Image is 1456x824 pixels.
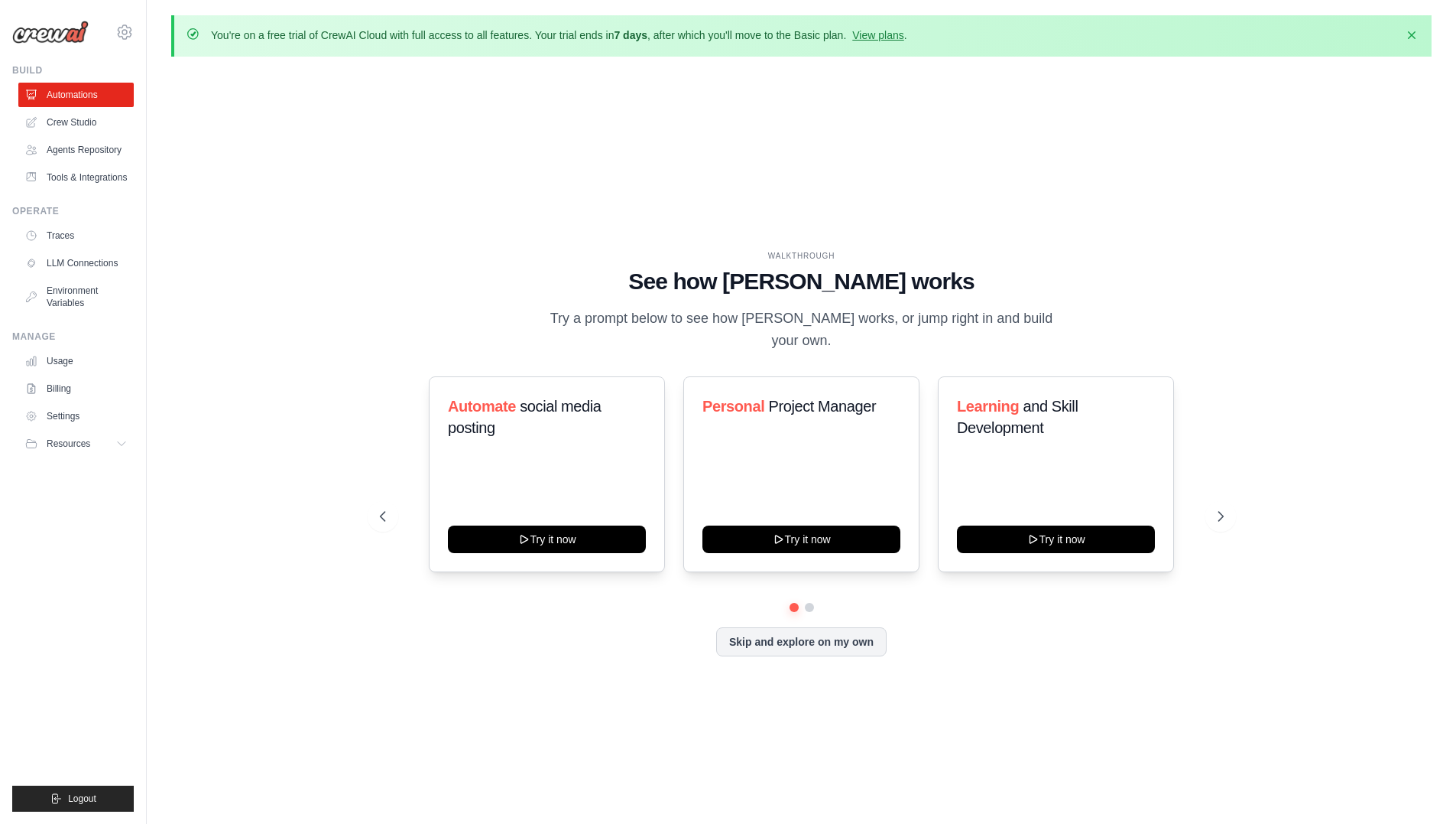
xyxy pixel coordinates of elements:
a: Usage [18,349,134,373]
span: Resources [47,438,90,450]
button: Try it now [957,526,1155,553]
a: Billing [18,376,134,401]
a: Environment Variables [18,278,134,315]
button: Logout [12,786,134,812]
img: Logo [12,21,89,44]
p: Try a prompt below to see how [PERSON_NAME] works, or jump right in and build your own. [545,308,1059,353]
span: Project Manager [768,398,876,415]
button: Try it now [702,526,900,553]
button: Skip and explore on my own [716,627,887,656]
a: Agents Repository [18,138,134,162]
a: Traces [18,223,134,248]
div: WALKTHROUGH [380,250,1224,262]
span: Automate [448,398,516,415]
button: Resources [18,432,134,456]
a: Automations [18,83,134,107]
span: social media posting [448,398,602,436]
button: Try it now [448,526,646,553]
a: View plans [852,29,903,41]
div: Manage [12,331,134,343]
span: Logout [68,793,96,805]
a: Settings [18,404,134,428]
span: Learning [957,398,1019,415]
div: Operate [12,205,134,217]
a: LLM Connections [18,251,134,275]
span: Personal [702,398,764,415]
a: Tools & Integrations [18,165,134,190]
h1: See how [PERSON_NAME] works [380,268,1224,295]
a: Crew Studio [18,110,134,135]
div: Build [12,64,134,77]
p: You're on a free trial of CrewAI Cloud with full access to all features. Your trial ends in , aft... [211,28,907,43]
strong: 7 days [614,29,647,41]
